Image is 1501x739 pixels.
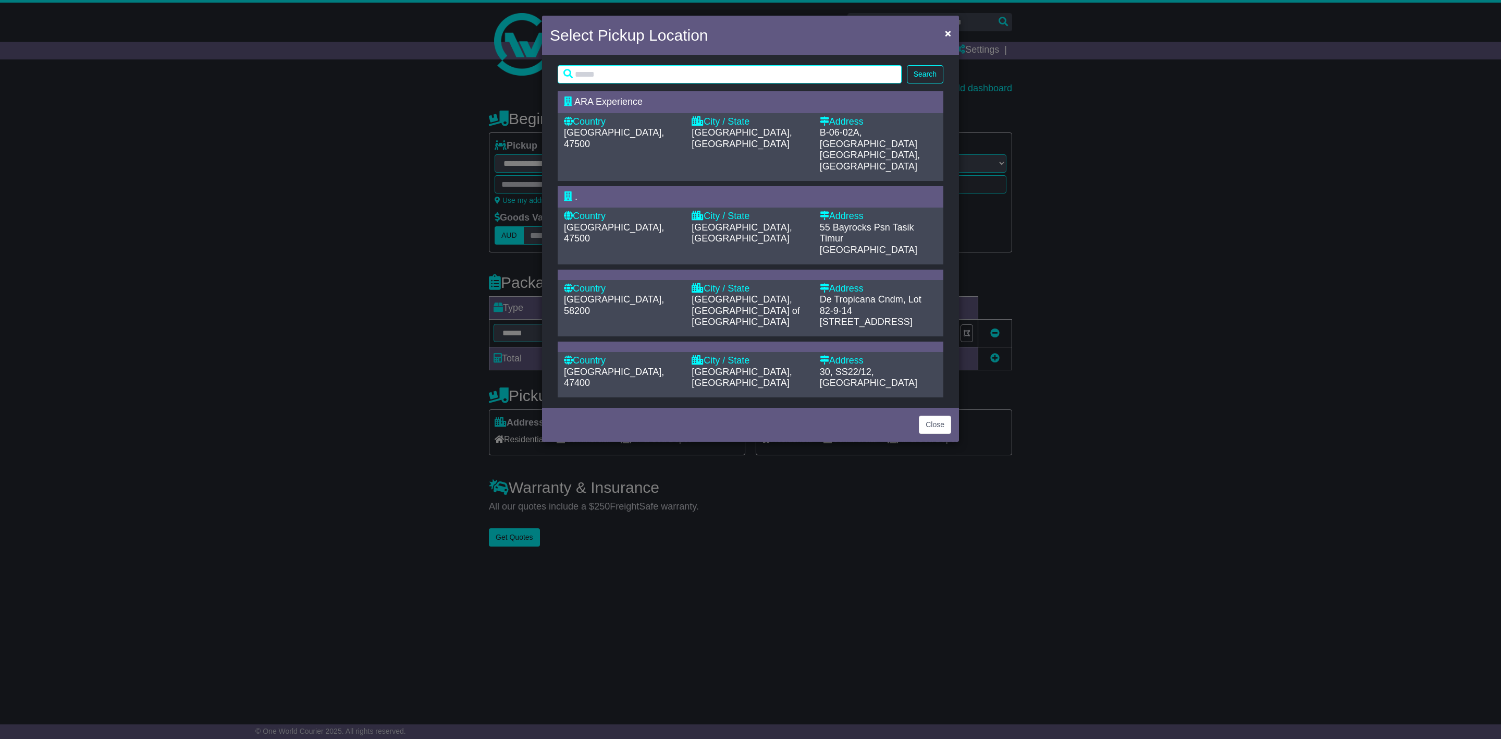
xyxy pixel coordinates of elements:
div: Address [820,116,937,128]
div: City / State [692,211,809,222]
span: [GEOGRAPHIC_DATA], 47400 [564,367,664,389]
span: 30, SS22/12, [GEOGRAPHIC_DATA] [820,367,917,389]
div: Country [564,116,681,128]
div: Address [820,211,937,222]
div: City / State [692,355,809,367]
div: Country [564,211,681,222]
span: [GEOGRAPHIC_DATA], [GEOGRAPHIC_DATA] [692,127,792,149]
span: [GEOGRAPHIC_DATA], [GEOGRAPHIC_DATA] [692,222,792,244]
span: × [945,27,951,39]
span: De Tropicana Cndm, Lot 82-9-14 [820,294,921,316]
span: ARA Experience [574,96,643,107]
div: City / State [692,116,809,128]
h4: Select Pickup Location [550,23,708,47]
span: 55 Bayrocks Psn Tasik Timur [820,222,914,244]
button: Close [919,416,951,434]
span: B-06-02A, [GEOGRAPHIC_DATA] [820,127,917,149]
span: . [575,191,577,202]
div: Country [564,283,681,295]
span: [STREET_ADDRESS] [820,317,913,327]
span: [GEOGRAPHIC_DATA], [GEOGRAPHIC_DATA] of [GEOGRAPHIC_DATA] [692,294,799,327]
span: [GEOGRAPHIC_DATA], [GEOGRAPHIC_DATA] [820,150,920,172]
span: [GEOGRAPHIC_DATA], [GEOGRAPHIC_DATA] [692,367,792,389]
div: City / State [692,283,809,295]
div: Address [820,355,937,367]
div: Address [820,283,937,295]
span: [GEOGRAPHIC_DATA] [820,245,917,255]
span: [GEOGRAPHIC_DATA], 58200 [564,294,664,316]
button: Search [907,65,943,83]
button: Close [940,22,956,44]
span: [GEOGRAPHIC_DATA], 47500 [564,127,664,149]
div: Country [564,355,681,367]
span: [GEOGRAPHIC_DATA], 47500 [564,222,664,244]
